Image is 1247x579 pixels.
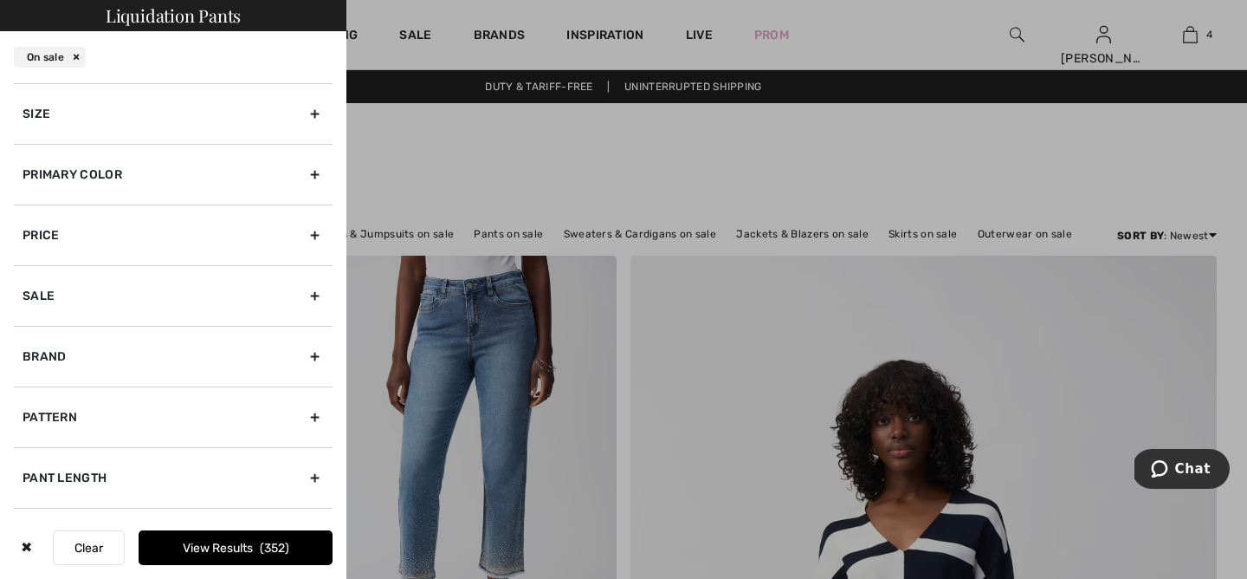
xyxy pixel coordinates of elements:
div: Size [14,83,333,144]
div: Brand [14,326,333,387]
div: ✖ [14,530,39,565]
div: Pant Length [14,447,333,508]
div: Price [14,205,333,265]
div: Pattern [14,387,333,447]
div: Sale [14,265,333,326]
iframe: Opens a widget where you can chat to one of our agents [1134,449,1230,492]
div: Primary Color [14,144,333,205]
div: Pant Fit [14,508,333,569]
div: On sale [14,47,86,68]
button: View Results352 [139,530,333,565]
button: Clear [53,530,125,565]
span: 352 [260,541,289,556]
